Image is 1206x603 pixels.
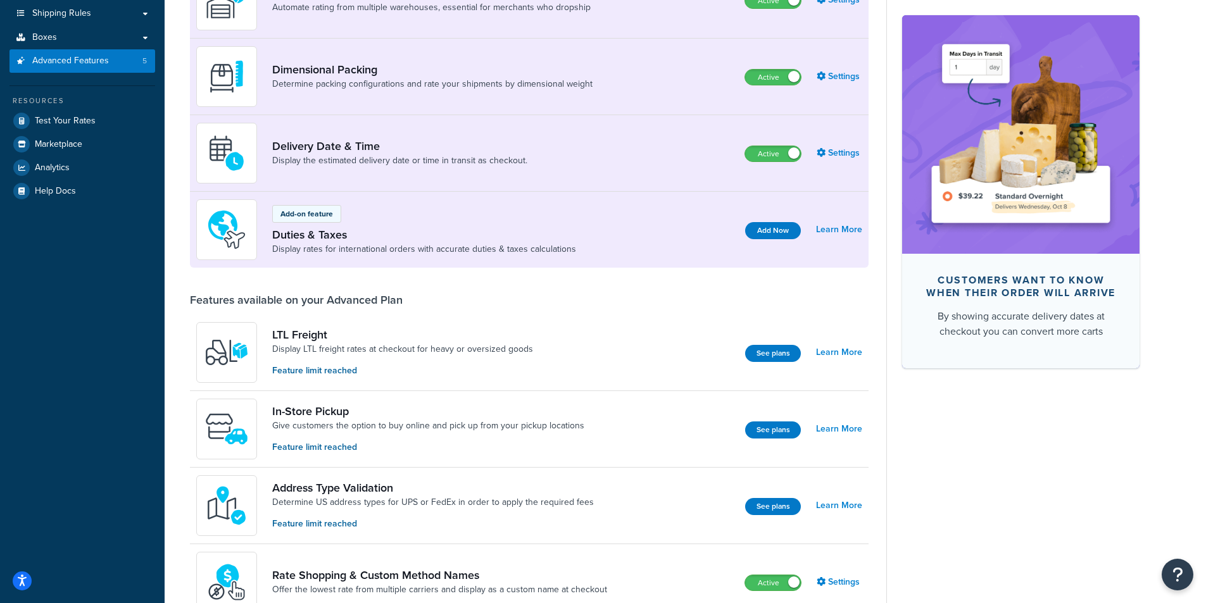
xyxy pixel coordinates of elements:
[817,144,862,162] a: Settings
[272,517,594,531] p: Feature limit reached
[272,496,594,509] a: Determine US address types for UPS or FedEx in order to apply the required fees
[745,421,801,438] button: See plans
[272,440,584,454] p: Feature limit reached
[272,139,527,153] a: Delivery Date & Time
[816,344,862,361] a: Learn More
[9,2,155,25] a: Shipping Rules
[816,420,862,438] a: Learn More
[9,109,155,132] a: Test Your Rates
[204,131,249,175] img: gfkeb5ejjkALwAAAABJRU5ErkJggg==
[35,116,96,127] span: Test Your Rates
[922,308,1119,339] div: By showing accurate delivery dates at checkout you can convert more carts
[272,328,533,342] a: LTL Freight
[32,56,109,66] span: Advanced Features
[9,156,155,179] a: Analytics
[745,345,801,362] button: See plans
[817,68,862,85] a: Settings
[9,133,155,156] a: Marketplace
[745,575,801,590] label: Active
[272,420,584,432] a: Give customers the option to buy online and pick up from your pickup locations
[9,26,155,49] a: Boxes
[190,293,403,307] div: Features available on your Advanced Plan
[272,1,591,14] a: Automate rating from multiple warehouses, essential for merchants who dropship
[142,56,147,66] span: 5
[204,54,249,99] img: DTVBYsAAAAAASUVORK5CYII=
[204,330,249,375] img: y79ZsPf0fXUFUhFXDzUgf+ktZg5F2+ohG75+v3d2s1D9TjoU8PiyCIluIjV41seZevKCRuEjTPPOKHJsQcmKCXGdfprl3L4q7...
[272,228,576,242] a: Duties & Taxes
[922,273,1119,299] div: Customers want to know when their order will arrive
[272,583,607,596] a: Offer the lowest rate from multiple carriers and display as a custom name at checkout
[9,180,155,202] a: Help Docs
[32,32,57,43] span: Boxes
[745,146,801,161] label: Active
[272,154,527,167] a: Display the estimated delivery date or time in transit as checkout.
[272,404,584,418] a: In-Store Pickup
[745,70,801,85] label: Active
[204,208,249,252] img: icon-duo-feat-landed-cost-7136b061.png
[9,49,155,73] li: Advanced Features
[1162,559,1193,590] button: Open Resource Center
[272,481,594,495] a: Address Type Validation
[9,96,155,106] div: Resources
[745,498,801,515] button: See plans
[272,63,593,77] a: Dimensional Packing
[816,221,862,239] a: Learn More
[921,34,1121,234] img: feature-image-ddt-36eae7f7280da8017bfb280eaccd9c446f90b1fe08728e4019434db127062ab4.png
[272,343,533,356] a: Display LTL freight rates at checkout for heavy or oversized goods
[817,573,862,591] a: Settings
[35,186,76,197] span: Help Docs
[272,78,593,90] a: Determine packing configurations and rate your shipments by dimensional weight
[204,483,249,528] img: kIG8fy0lQAAAABJRU5ErkJggg==
[816,497,862,514] a: Learn More
[204,407,249,451] img: wfgcfpwTIucLEAAAAASUVORK5CYII=
[35,139,82,150] span: Marketplace
[280,208,333,220] p: Add-on feature
[272,243,576,256] a: Display rates for international orders with accurate duties & taxes calculations
[32,8,91,19] span: Shipping Rules
[745,222,801,239] button: Add Now
[272,364,533,378] p: Feature limit reached
[272,568,607,582] a: Rate Shopping & Custom Method Names
[9,49,155,73] a: Advanced Features5
[35,163,70,173] span: Analytics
